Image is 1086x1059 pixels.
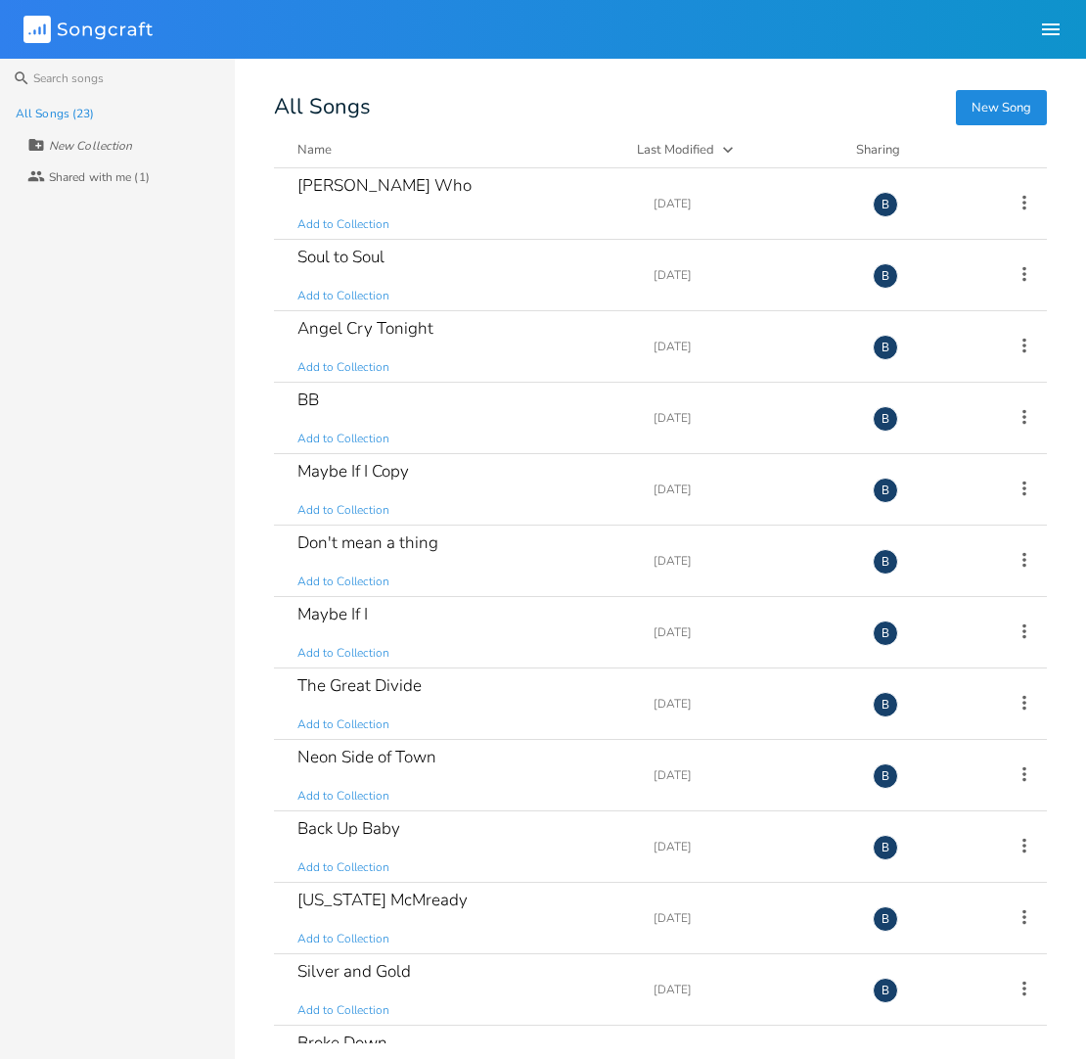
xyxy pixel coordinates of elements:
button: Name [297,140,613,160]
span: Add to Collection [297,216,389,233]
div: [DATE] [654,841,849,852]
div: boywells [873,335,898,360]
div: Maybe If I [297,606,368,622]
div: boywells [873,835,898,860]
div: Last Modified [637,141,714,159]
div: boywells [873,692,898,717]
div: Soul to Soul [297,249,385,265]
div: boywells [873,478,898,503]
div: The Great Divide [297,677,422,694]
div: Silver and Gold [297,963,411,980]
div: All Songs (23) [16,108,94,119]
div: [DATE] [654,198,849,209]
span: Add to Collection [297,1002,389,1019]
div: Broke Down [297,1035,387,1051]
div: boywells [873,549,898,575]
div: boywells [873,192,898,217]
span: Add to Collection [297,288,389,304]
div: [DATE] [654,698,849,710]
div: boywells [873,621,898,646]
div: [DATE] [654,626,849,638]
button: Last Modified [637,140,833,160]
span: Add to Collection [297,502,389,519]
div: Angel Cry Tonight [297,320,433,337]
div: [DATE] [654,912,849,924]
div: [DATE] [654,769,849,781]
div: All Songs [274,98,1047,116]
div: [DATE] [654,412,849,424]
span: Add to Collection [297,859,389,876]
span: Add to Collection [297,788,389,805]
span: Add to Collection [297,716,389,733]
div: Shared with me (1) [49,171,150,183]
div: Sharing [856,140,973,160]
div: [DATE] [654,483,849,495]
div: boywells [873,406,898,432]
div: Maybe If I Copy [297,463,409,480]
div: [DATE] [654,269,849,281]
span: Add to Collection [297,574,389,590]
div: [DATE] [654,341,849,352]
span: Add to Collection [297,931,389,947]
div: [US_STATE] McMready [297,892,468,908]
div: BB [297,391,319,408]
span: Add to Collection [297,359,389,376]
div: Neon Side of Town [297,749,436,765]
div: [DATE] [654,555,849,567]
div: Back Up Baby [297,820,400,837]
span: Add to Collection [297,431,389,447]
div: New Collection [49,140,132,152]
div: Don't mean a thing [297,534,438,551]
div: Name [297,141,332,159]
div: boywells [873,906,898,932]
button: New Song [956,90,1047,125]
div: boywells [873,763,898,789]
div: boywells [873,978,898,1003]
span: Add to Collection [297,645,389,662]
div: boywells [873,263,898,289]
div: [PERSON_NAME] Who [297,177,472,194]
div: [DATE] [654,984,849,995]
